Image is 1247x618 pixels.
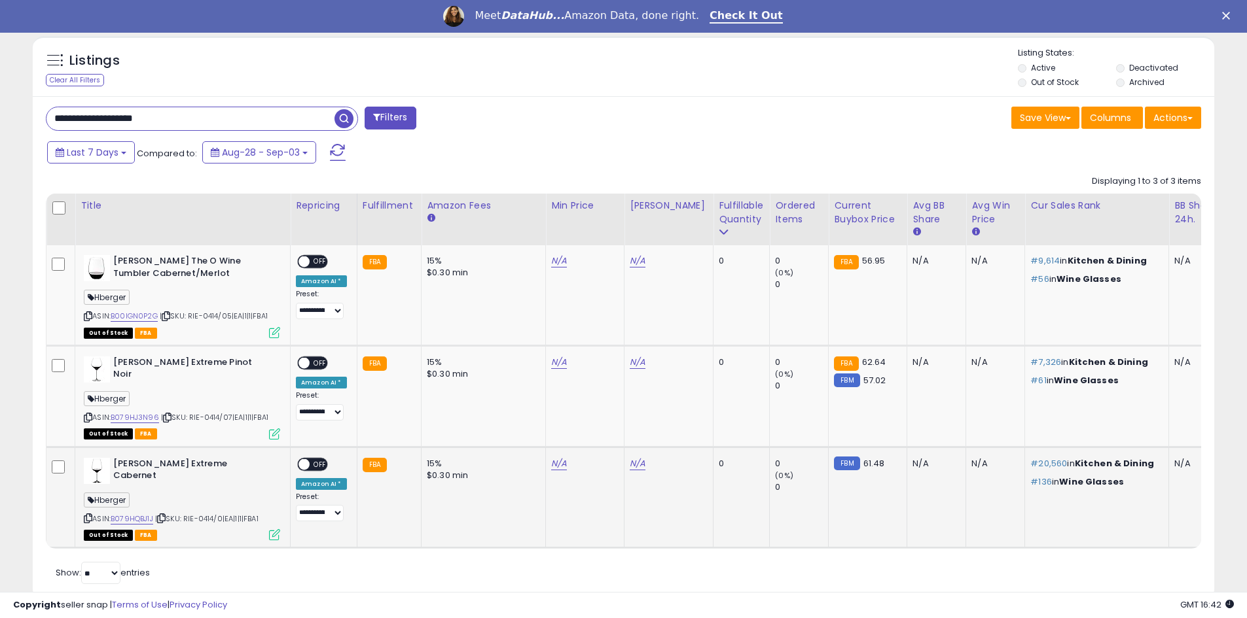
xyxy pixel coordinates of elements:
a: N/A [551,356,567,369]
p: in [1030,273,1159,285]
p: in [1030,375,1159,386]
div: Preset: [296,391,347,421]
label: Out of Stock [1031,77,1079,88]
span: Kitchen & Dining [1068,254,1147,267]
span: Kitchen & Dining [1069,356,1148,368]
p: in [1030,356,1159,368]
strong: Copyright [13,598,61,611]
small: (0%) [775,267,793,278]
small: FBM [834,373,859,387]
div: ASIN: [84,255,280,337]
button: Columns [1081,107,1143,129]
div: Avg BB Share [913,199,960,226]
div: Fulfillable Quantity [719,199,764,226]
div: 0 [719,356,759,368]
b: [PERSON_NAME] Extreme Cabernet [113,458,272,485]
span: #7,326 [1030,356,1061,368]
span: 61.48 [863,457,885,470]
div: Close [1222,12,1235,20]
span: OFF [310,357,331,368]
div: Clear All Filters [46,74,104,86]
small: FBA [834,255,858,269]
div: Title [81,199,285,213]
div: N/A [913,458,956,470]
div: N/A [913,356,956,368]
span: All listings that are currently out of stock and unavailable for purchase on Amazon [84,530,133,541]
div: 0 [775,255,828,267]
div: 0 [775,458,828,470]
div: ASIN: [84,458,280,540]
button: Aug-28 - Sep-03 [202,141,316,163]
span: FBA [135,530,157,541]
span: Kitchen & Dining [1075,457,1154,470]
div: Displaying 1 to 3 of 3 items [1092,175,1201,188]
div: Preset: [296,492,347,522]
small: FBA [363,255,387,269]
span: 2025-09-12 16:42 GMT [1180,598,1234,611]
span: Wine Glasses [1059,475,1124,488]
span: 57.02 [863,374,886,386]
div: [PERSON_NAME] [630,199,708,213]
a: Check It Out [710,9,783,24]
span: | SKU: RIE-0414/0|EA|1|1|FBA1 [155,513,259,524]
div: 0 [775,279,828,290]
div: 0 [719,458,759,470]
div: N/A [971,255,1015,267]
span: 56.95 [862,254,886,267]
div: 0 [775,356,828,368]
span: Last 7 Days [67,146,118,159]
small: Avg BB Share. [913,226,920,238]
a: N/A [630,356,645,369]
span: 62.64 [862,356,886,368]
a: B00IGN0P2G [111,311,158,322]
a: N/A [630,254,645,267]
span: All listings that are currently out of stock and unavailable for purchase on Amazon [84,428,133,439]
span: #20,560 [1030,457,1067,470]
span: Hberger [84,290,130,305]
p: in [1030,476,1159,488]
span: All listings that are currently out of stock and unavailable for purchase on Amazon [84,328,133,339]
div: Amazon AI * [296,478,347,490]
div: $0.30 min [427,470,535,481]
small: (0%) [775,470,793,481]
div: Preset: [296,290,347,319]
small: FBM [834,456,859,470]
p: in [1030,255,1159,267]
span: | SKU: RIE-0414/07|EA|1|1|FBA1 [161,412,268,422]
p: Listing States: [1018,47,1214,60]
div: 15% [427,255,535,267]
button: Actions [1145,107,1201,129]
span: #61 [1030,374,1046,386]
label: Deactivated [1129,62,1178,73]
i: DataHub... [501,9,564,22]
div: ASIN: [84,356,280,438]
span: FBA [135,328,157,339]
div: N/A [1174,458,1218,470]
span: OFF [310,256,331,267]
span: Hberger [84,391,130,406]
button: Last 7 Days [47,141,135,163]
div: N/A [1174,255,1218,267]
img: 31mx5zzc-KL._SL40_.jpg [84,356,110,383]
div: Fulfillment [363,199,416,213]
div: Current Buybox Price [834,199,901,226]
label: Active [1031,62,1055,73]
small: Avg Win Price. [971,226,979,238]
div: 15% [427,458,535,470]
div: BB Share 24h. [1174,199,1222,226]
span: #136 [1030,475,1052,488]
h5: Listings [69,52,120,70]
label: Archived [1129,77,1165,88]
div: N/A [1174,356,1218,368]
div: Cur Sales Rank [1030,199,1163,213]
span: | SKU: RIE-0414/05|EA|1|1|FBA1 [160,311,268,321]
div: $0.30 min [427,267,535,279]
div: Min Price [551,199,619,213]
small: FBA [834,356,858,371]
a: N/A [551,457,567,470]
img: 31YptE+IVKL._SL40_.jpg [84,255,110,281]
button: Filters [365,107,416,129]
div: Meet Amazon Data, done right. [475,9,699,22]
span: Show: entries [56,566,150,579]
span: Wine Glasses [1054,374,1119,386]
